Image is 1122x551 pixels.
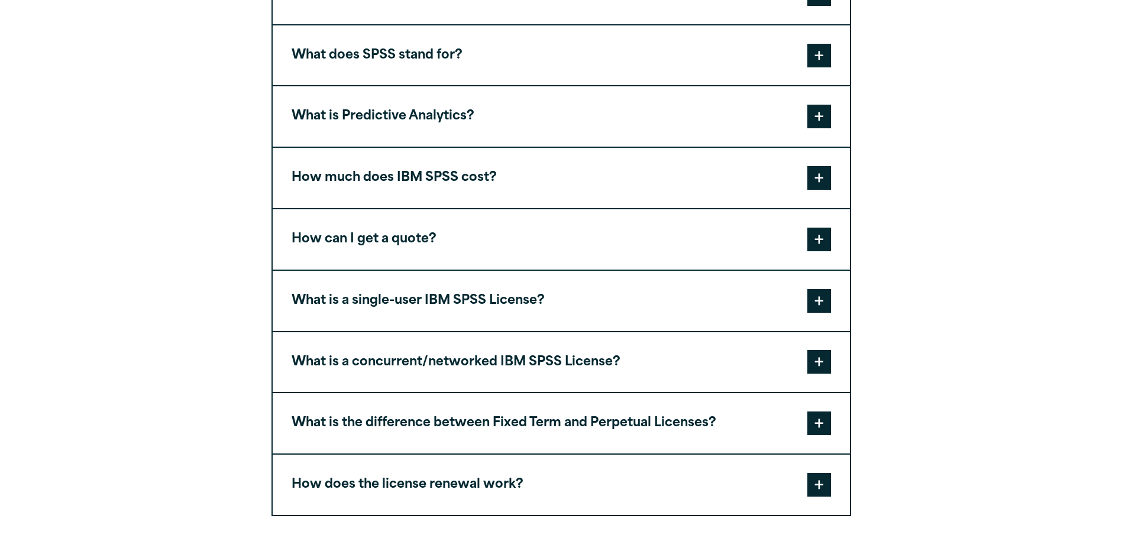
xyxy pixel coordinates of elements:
[273,393,850,453] button: What is the difference between Fixed Term and Perpetual Licenses?
[273,332,850,393] button: What is a concurrent/networked IBM SPSS License?
[273,455,850,515] button: How does the license renewal work?
[273,209,850,270] button: How can I get a quote?
[273,148,850,208] button: How much does IBM SPSS cost?
[273,86,850,147] button: What is Predictive Analytics?
[273,25,850,86] button: What does SPSS stand for?
[273,271,850,331] button: What is a single-user IBM SPSS License?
